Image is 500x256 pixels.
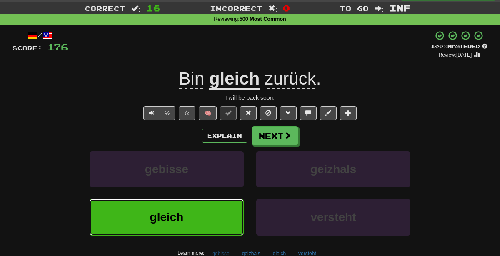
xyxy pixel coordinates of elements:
[300,106,317,120] button: Discuss sentence (alt+u)
[311,211,356,224] span: versteht
[160,106,175,120] button: ½
[202,129,247,143] button: Explain
[146,3,160,13] span: 16
[260,69,321,89] span: .
[220,106,237,120] button: Set this sentence to 100% Mastered (alt+m)
[179,69,205,89] span: Bin
[320,106,337,120] button: Edit sentence (alt+d)
[431,43,487,50] div: Mastered
[12,45,42,52] span: Score:
[439,52,472,58] small: Review: [DATE]
[252,126,298,145] button: Next
[268,5,277,12] span: :
[150,211,184,224] span: gleich
[260,106,277,120] button: Ignore sentence (alt+i)
[240,106,257,120] button: Reset to 0% Mastered (alt+r)
[142,106,175,120] div: Text-to-speech controls
[143,106,160,120] button: Play sentence audio (ctl+space)
[145,163,188,176] span: gebisse
[90,199,244,235] button: gleich
[280,106,297,120] button: Grammar (alt+g)
[47,42,68,52] span: 176
[283,3,290,13] span: 0
[256,151,410,187] button: geizhals
[265,69,316,89] span: zurück
[85,4,125,12] span: Correct
[375,5,384,12] span: :
[199,106,217,120] button: 🧠
[310,163,356,176] span: geizhals
[12,30,68,41] div: /
[131,5,140,12] span: :
[177,250,204,256] small: Learn more:
[179,106,195,120] button: Favorite sentence (alt+f)
[390,3,411,13] span: Inf
[240,16,286,22] strong: 500 Most Common
[210,4,262,12] span: Incorrect
[340,4,369,12] span: To go
[12,94,487,102] div: I will be back soon.
[431,43,447,50] span: 100 %
[90,151,244,187] button: gebisse
[209,69,260,90] u: gleich
[256,199,410,235] button: versteht
[340,106,357,120] button: Add to collection (alt+a)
